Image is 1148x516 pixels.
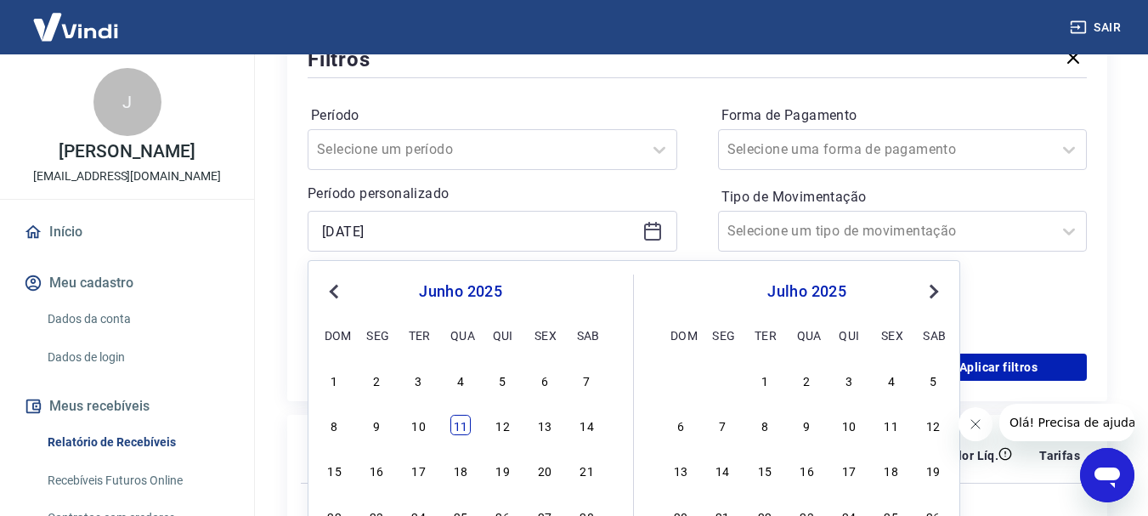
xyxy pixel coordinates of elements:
div: dom [325,325,345,345]
div: J [93,68,161,136]
div: Choose segunda-feira, 2 de junho de 2025 [366,370,387,390]
input: Data inicial [322,218,636,244]
iframe: Fechar mensagem [959,407,992,441]
span: Olá! Precisa de ajuda? [10,12,143,26]
div: Choose terça-feira, 3 de junho de 2025 [409,370,429,390]
div: ter [409,325,429,345]
div: Choose quinta-feira, 17 de julho de 2025 [839,460,859,480]
div: Choose terça-feira, 15 de julho de 2025 [755,460,775,480]
div: ter [755,325,775,345]
div: Choose domingo, 8 de junho de 2025 [325,415,345,435]
div: Choose sábado, 14 de junho de 2025 [577,415,597,435]
iframe: Botão para abrir a janela de mensagens [1080,448,1134,502]
div: qua [450,325,471,345]
label: Tipo de Movimentação [721,187,1084,207]
button: Sair [1066,12,1128,43]
div: Choose domingo, 13 de julho de 2025 [670,460,691,480]
div: qua [797,325,817,345]
div: Choose domingo, 1 de junho de 2025 [325,370,345,390]
div: Choose sábado, 19 de julho de 2025 [923,460,943,480]
div: Choose sexta-feira, 11 de julho de 2025 [881,415,902,435]
div: sex [534,325,555,345]
a: Dados da conta [41,302,234,337]
button: Aplicar filtros [910,354,1087,381]
div: Choose quinta-feira, 19 de junho de 2025 [493,460,513,480]
div: Choose sábado, 7 de junho de 2025 [577,370,597,390]
div: Choose sábado, 12 de julho de 2025 [923,415,943,435]
div: Choose quarta-feira, 18 de junho de 2025 [450,460,471,480]
div: Choose sexta-feira, 20 de junho de 2025 [534,460,555,480]
div: Choose segunda-feira, 16 de junho de 2025 [366,460,387,480]
img: Vindi [20,1,131,53]
p: [PERSON_NAME] [59,143,195,161]
button: Next Month [924,281,944,302]
div: sex [881,325,902,345]
label: Forma de Pagamento [721,105,1084,126]
div: qui [839,325,859,345]
div: Choose segunda-feira, 30 de junho de 2025 [712,370,732,390]
button: Meus recebíveis [20,388,234,425]
div: Choose sexta-feira, 18 de julho de 2025 [881,460,902,480]
div: Choose quarta-feira, 9 de julho de 2025 [797,415,817,435]
div: Choose quinta-feira, 5 de junho de 2025 [493,370,513,390]
div: Choose segunda-feira, 9 de junho de 2025 [366,415,387,435]
div: qui [493,325,513,345]
div: Choose sexta-feira, 13 de junho de 2025 [534,415,555,435]
div: junho 2025 [322,281,599,302]
div: Choose segunda-feira, 7 de julho de 2025 [712,415,732,435]
div: Choose quarta-feira, 11 de junho de 2025 [450,415,471,435]
div: Choose terça-feira, 17 de junho de 2025 [409,460,429,480]
div: sab [923,325,943,345]
div: Choose domingo, 15 de junho de 2025 [325,460,345,480]
h5: Filtros [308,46,370,73]
p: [EMAIL_ADDRESS][DOMAIN_NAME] [33,167,221,185]
p: Período personalizado [308,184,677,204]
div: Choose terça-feira, 1 de julho de 2025 [755,370,775,390]
div: seg [712,325,732,345]
div: Choose sexta-feira, 6 de junho de 2025 [534,370,555,390]
p: Valor Líq. [943,447,998,464]
div: Choose segunda-feira, 14 de julho de 2025 [712,460,732,480]
div: Choose terça-feira, 10 de junho de 2025 [409,415,429,435]
div: Choose sábado, 21 de junho de 2025 [577,460,597,480]
label: Período [311,105,674,126]
div: Choose quinta-feira, 3 de julho de 2025 [839,370,859,390]
div: sab [577,325,597,345]
a: Dados de login [41,340,234,375]
button: Previous Month [324,281,344,302]
div: Choose quarta-feira, 2 de julho de 2025 [797,370,817,390]
div: Choose sexta-feira, 4 de julho de 2025 [881,370,902,390]
button: Meu cadastro [20,264,234,302]
div: Choose sábado, 5 de julho de 2025 [923,370,943,390]
div: Choose terça-feira, 8 de julho de 2025 [755,415,775,435]
div: Choose quarta-feira, 16 de julho de 2025 [797,460,817,480]
div: dom [670,325,691,345]
div: Choose quinta-feira, 10 de julho de 2025 [839,415,859,435]
a: Início [20,213,234,251]
div: seg [366,325,387,345]
div: Choose domingo, 29 de junho de 2025 [670,370,691,390]
div: julho 2025 [668,281,946,302]
p: Tarifas [1039,447,1080,464]
div: Choose quarta-feira, 4 de junho de 2025 [450,370,471,390]
a: Recebíveis Futuros Online [41,463,234,498]
div: Choose quinta-feira, 12 de junho de 2025 [493,415,513,435]
a: Relatório de Recebíveis [41,425,234,460]
iframe: Mensagem da empresa [999,404,1134,441]
div: Choose domingo, 6 de julho de 2025 [670,415,691,435]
